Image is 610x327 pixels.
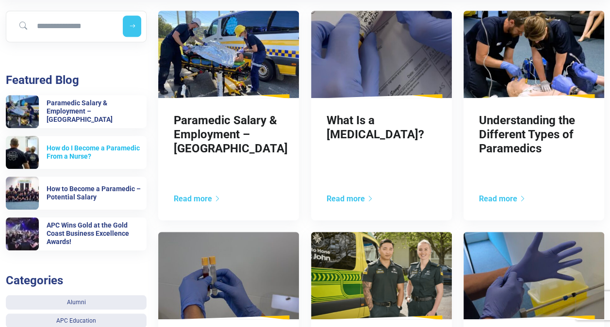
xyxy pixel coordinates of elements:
a: Paramedic Salary & Employment – [GEOGRAPHIC_DATA] [174,114,288,155]
a: Paramedic Salary & Employment – Queensland Paramedic Salary & Employment – [GEOGRAPHIC_DATA] [6,95,147,128]
img: How to Become a Pathology Collector [158,232,299,320]
input: Search for blog [11,16,115,37]
img: Paramedic Salary & Employment – Queensland [158,11,299,98]
h6: APC Wins Gold at the Gold Coast Business Excellence Awards! [47,221,147,245]
img: How do I Become a Paramedic From a Nurse? [6,136,39,169]
img: Paramedic Salary & Employment – Queensland [6,95,39,128]
h3: Featured Blog [6,73,147,87]
h6: How to Become a Paramedic – Potential Salary [47,185,147,201]
a: How to Become a Paramedic – Potential Salary How to Become a Paramedic – Potential Salary [6,177,147,210]
img: Start Your EMT Career in New Zealand with Hato Hone St John: A Pathway for Australian Paramedical... [311,232,452,320]
h6: How do I Become a Paramedic From a Nurse? [47,144,147,161]
img: How to Become a Paramedic – Potential Salary [6,177,39,210]
a: What Is a [MEDICAL_DATA]? [327,114,424,141]
a: Read more [479,194,526,203]
img: What Is a Phlebotomist? [311,11,452,98]
a: Alumni [6,295,147,310]
h6: Paramedic Salary & Employment – [GEOGRAPHIC_DATA] [47,99,147,123]
a: How do I Become a Paramedic From a Nurse? How do I Become a Paramedic From a Nurse? [6,136,147,169]
a: Read more [174,194,221,203]
a: APC Wins Gold at the Gold Coast Business Excellence Awards! APC Wins Gold at the Gold Coast Busin... [6,217,147,250]
h3: Categories [6,274,147,288]
a: Understanding the Different Types of Paramedics [479,114,575,155]
img: Understanding the Different Types of Paramedics [463,11,604,98]
a: Read more [327,194,374,203]
img: Is Being a Pathology Collector Right for You? [463,232,604,320]
img: APC Wins Gold at the Gold Coast Business Excellence Awards! [6,217,39,250]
